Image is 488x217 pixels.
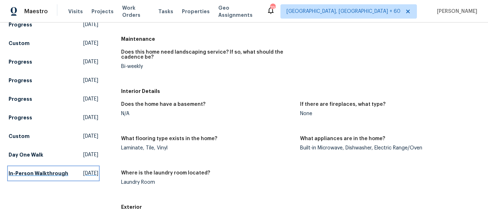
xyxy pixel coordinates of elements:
[9,58,32,65] h5: Progress
[9,111,98,124] a: Progress[DATE]
[121,50,295,60] h5: Does this home need landscaping service? If so, what should the cadence be?
[9,18,98,31] a: Progress[DATE]
[287,8,400,15] span: [GEOGRAPHIC_DATA], [GEOGRAPHIC_DATA] + 60
[83,40,98,47] span: [DATE]
[158,9,173,14] span: Tasks
[121,111,295,116] div: N/A
[121,136,217,141] h5: What flooring type exists in the home?
[9,95,32,103] h5: Progress
[24,8,48,15] span: Maestro
[121,180,295,185] div: Laundry Room
[83,170,98,177] span: [DATE]
[9,93,98,105] a: Progress[DATE]
[122,4,150,19] span: Work Orders
[83,133,98,140] span: [DATE]
[300,102,385,107] h5: If there are fireplaces, what type?
[300,136,385,141] h5: What appliances are in the home?
[9,55,98,68] a: Progress[DATE]
[270,4,275,11] div: 793
[9,130,98,143] a: Custom[DATE]
[83,95,98,103] span: [DATE]
[83,21,98,28] span: [DATE]
[121,146,295,151] div: Laminate, Tile, Vinyl
[9,114,32,121] h5: Progress
[121,35,479,43] h5: Maintenance
[9,74,98,87] a: Progress[DATE]
[9,37,98,50] a: Custom[DATE]
[9,170,68,177] h5: In-Person Walkthrough
[121,88,479,95] h5: Interior Details
[121,102,205,107] h5: Does the home have a basement?
[9,21,32,28] h5: Progress
[121,203,479,211] h5: Exterior
[9,151,43,158] h5: Day One Walk
[9,77,32,84] h5: Progress
[121,171,210,176] h5: Where is the laundry room located?
[218,4,258,19] span: Geo Assignments
[83,151,98,158] span: [DATE]
[9,167,98,180] a: In-Person Walkthrough[DATE]
[300,146,474,151] div: Built-in Microwave, Dishwasher, Electric Range/Oven
[9,40,30,47] h5: Custom
[182,8,210,15] span: Properties
[121,64,295,69] div: Bi-weekly
[300,111,474,116] div: None
[9,133,30,140] h5: Custom
[83,58,98,65] span: [DATE]
[68,8,83,15] span: Visits
[83,114,98,121] span: [DATE]
[83,77,98,84] span: [DATE]
[9,148,98,161] a: Day One Walk[DATE]
[434,8,477,15] span: [PERSON_NAME]
[91,8,114,15] span: Projects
